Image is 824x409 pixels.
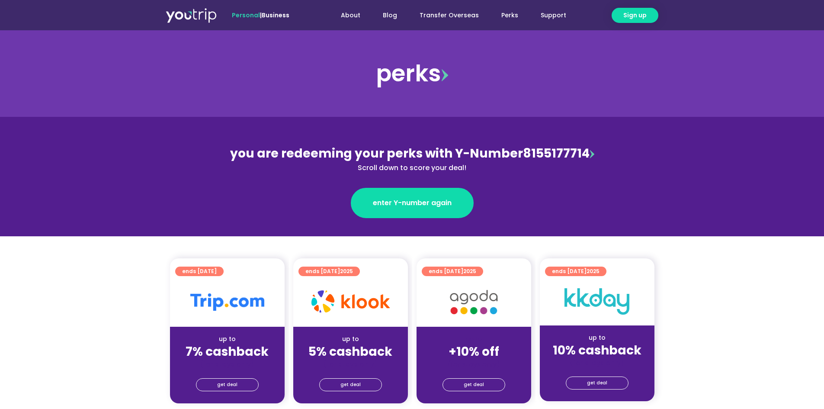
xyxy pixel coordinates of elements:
[442,378,505,391] a: get deal
[319,378,382,391] a: get deal
[552,267,600,276] span: ends [DATE]
[566,377,628,390] a: get deal
[298,267,360,276] a: ends [DATE]2025
[182,267,217,276] span: ends [DATE]
[224,145,600,173] div: 8155177714
[196,378,259,391] a: get deal
[587,267,600,275] span: 2025
[224,163,600,173] div: Scroll down to score your deal!
[232,11,260,19] span: Personal
[340,379,361,391] span: get deal
[175,267,224,276] a: ends [DATE]
[217,379,237,391] span: get deal
[351,188,474,218] a: enter Y-number again
[623,11,647,20] span: Sign up
[545,267,606,276] a: ends [DATE]2025
[429,267,476,276] span: ends [DATE]
[330,7,372,23] a: About
[373,198,452,208] span: enter Y-number again
[300,360,401,369] div: (for stays only)
[340,267,353,275] span: 2025
[232,11,289,19] span: |
[308,343,392,360] strong: 5% cashback
[177,360,278,369] div: (for stays only)
[372,7,408,23] a: Blog
[529,7,577,23] a: Support
[553,342,641,359] strong: 10% cashback
[587,377,607,389] span: get deal
[177,335,278,344] div: up to
[313,7,577,23] nav: Menu
[422,267,483,276] a: ends [DATE]2025
[186,343,269,360] strong: 7% cashback
[423,360,524,369] div: (for stays only)
[262,11,289,19] a: Business
[300,335,401,344] div: up to
[408,7,490,23] a: Transfer Overseas
[464,379,484,391] span: get deal
[449,343,499,360] strong: +10% off
[547,358,648,367] div: (for stays only)
[466,335,482,343] span: up to
[305,267,353,276] span: ends [DATE]
[547,333,648,342] div: up to
[230,145,523,162] span: you are redeeming your perks with Y-Number
[490,7,529,23] a: Perks
[463,267,476,275] span: 2025
[612,8,658,23] a: Sign up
